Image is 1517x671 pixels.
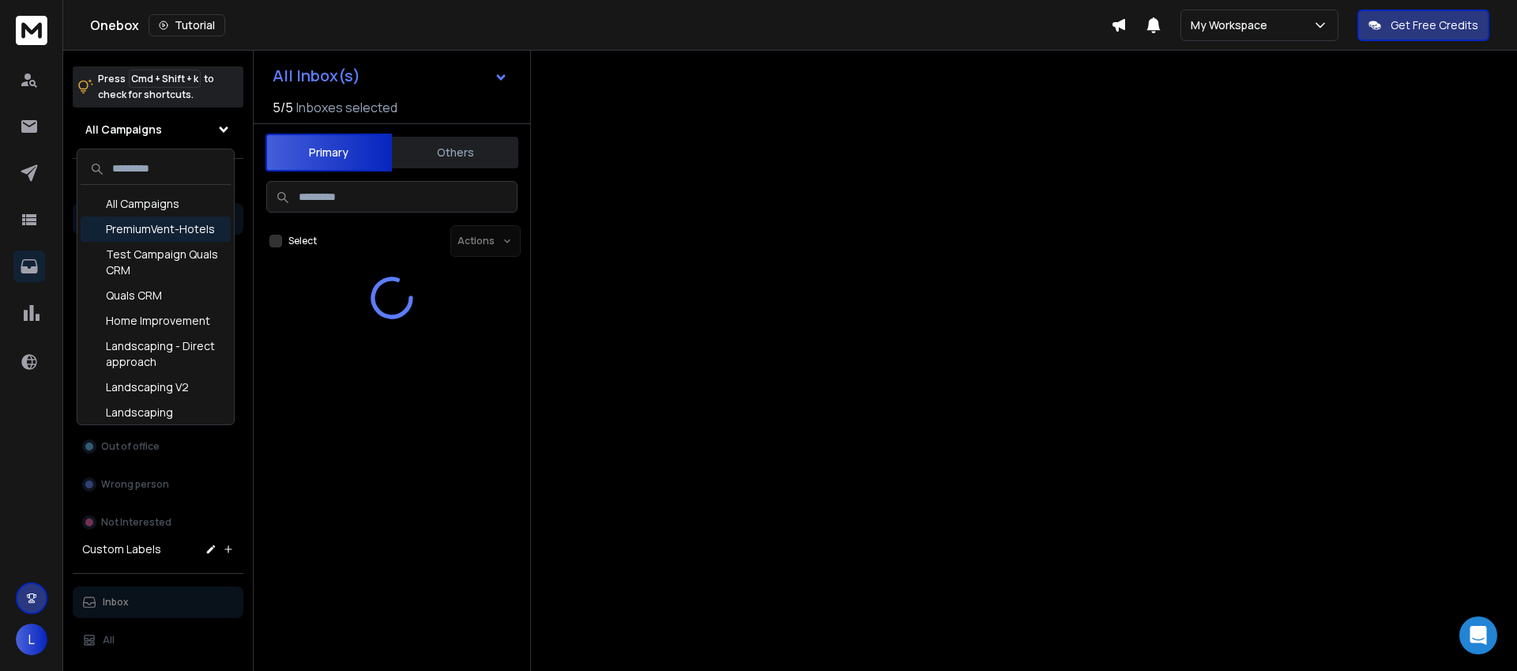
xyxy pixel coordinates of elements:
span: 5 / 5 [273,98,293,117]
button: Tutorial [149,14,225,36]
button: Primary [265,134,392,172]
h3: Custom Labels [82,541,161,557]
div: Test Campaign Quals CRM [81,242,231,283]
div: Home Improvement [81,308,231,334]
div: Landscaping V2 [81,375,231,400]
h1: All Inbox(s) [273,68,360,84]
div: Quals CRM [81,283,231,308]
p: Get Free Credits [1391,17,1478,33]
h1: All Campaigns [85,122,162,138]
div: PremiumVent-Hotels [81,217,231,242]
div: Landscaping - Direct approach [81,334,231,375]
div: All Campaigns [81,191,231,217]
div: Open Intercom Messenger [1459,616,1497,654]
span: L [16,624,47,655]
button: Others [392,135,518,170]
div: Onebox [90,14,1111,36]
p: My Workspace [1191,17,1274,33]
label: Select [288,235,317,247]
span: Cmd + Shift + k [129,70,201,88]
div: Landscaping [81,400,231,425]
p: Press to check for shortcuts. [98,71,214,103]
h3: Inboxes selected [296,98,397,117]
h3: Filters [73,172,243,194]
